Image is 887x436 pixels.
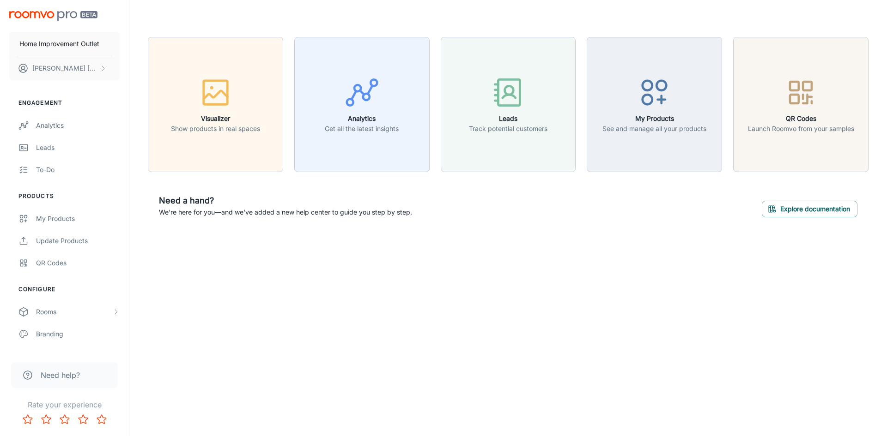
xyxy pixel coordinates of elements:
[325,124,399,134] p: Get all the latest insights
[325,113,399,124] h6: Analytics
[36,143,120,153] div: Leads
[602,113,706,124] h6: My Products
[36,214,120,224] div: My Products
[602,124,706,134] p: See and manage all your products
[32,63,97,73] p: [PERSON_NAME] [PERSON_NAME]
[748,113,854,124] h6: QR Codes
[587,37,722,172] button: My ProductsSee and manage all your products
[733,99,869,108] a: QR CodesLaunch Roomvo from your samples
[441,99,576,108] a: LeadsTrack potential customers
[469,124,547,134] p: Track potential customers
[9,56,120,80] button: [PERSON_NAME] [PERSON_NAME]
[171,113,260,124] h6: Visualizer
[36,120,120,131] div: Analytics
[9,32,120,56] button: Home Improvement Outlet
[36,236,120,246] div: Update Products
[762,201,857,217] button: Explore documentation
[469,113,547,124] h6: Leads
[294,37,430,172] button: AnalyticsGet all the latest insights
[294,99,430,108] a: AnalyticsGet all the latest insights
[9,11,97,21] img: Roomvo PRO Beta
[159,194,412,207] h6: Need a hand?
[762,203,857,213] a: Explore documentation
[148,37,283,172] button: VisualizerShow products in real spaces
[171,124,260,134] p: Show products in real spaces
[748,124,854,134] p: Launch Roomvo from your samples
[36,258,120,268] div: QR Codes
[36,165,120,175] div: To-do
[733,37,869,172] button: QR CodesLaunch Roomvo from your samples
[587,99,722,108] a: My ProductsSee and manage all your products
[19,39,99,49] p: Home Improvement Outlet
[441,37,576,172] button: LeadsTrack potential customers
[159,207,412,217] p: We're here for you—and we've added a new help center to guide you step by step.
